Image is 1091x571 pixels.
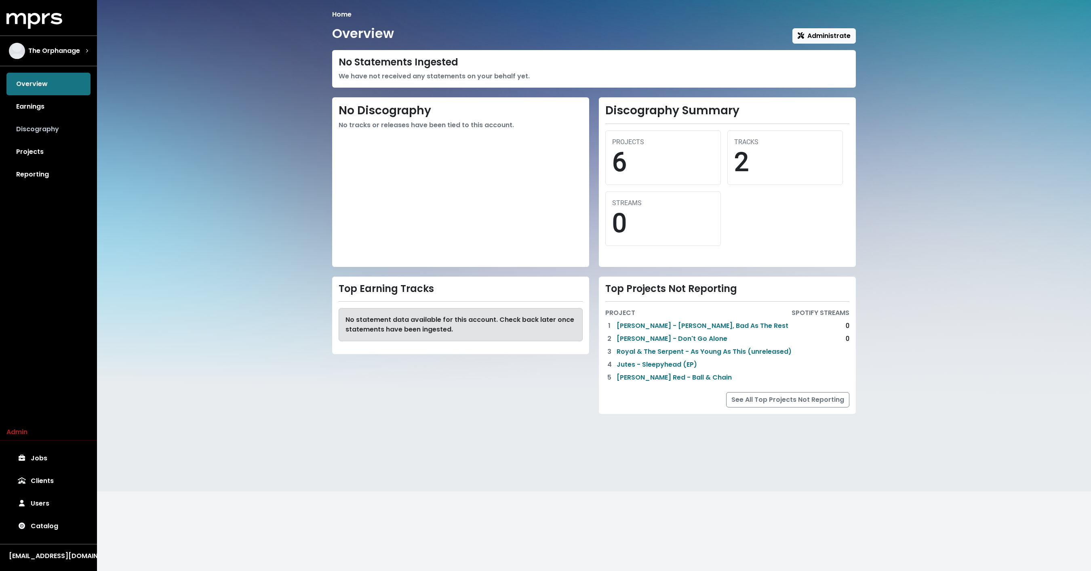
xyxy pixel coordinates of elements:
[9,43,25,59] img: The selected account / producer
[605,308,635,318] div: PROJECT
[605,334,613,344] div: 2
[612,147,714,178] div: 6
[6,95,91,118] a: Earnings
[6,16,62,25] a: mprs logo
[617,334,727,344] a: [PERSON_NAME] - Don't Go Alone
[798,31,851,40] span: Administrate
[332,10,856,19] nav: breadcrumb
[605,321,613,331] div: 1
[332,26,394,41] h1: Overview
[6,515,91,537] a: Catalog
[726,392,849,407] a: See All Top Projects Not Reporting
[612,198,714,208] div: STREAMS
[605,373,613,382] div: 5
[9,551,88,561] div: [EMAIL_ADDRESS][DOMAIN_NAME]
[605,360,613,369] div: 4
[792,28,856,44] button: Administrate
[846,334,849,344] div: 0
[339,57,849,68] div: No Statements Ingested
[617,373,732,382] a: [PERSON_NAME] Red - Ball & Chain
[734,147,836,178] div: 2
[617,360,697,369] a: Jutes - Sleepyhead (EP)
[6,163,91,186] a: Reporting
[6,141,91,163] a: Projects
[734,137,836,147] div: TRACKS
[339,104,583,118] h2: No Discography
[605,347,613,357] div: 3
[846,321,849,331] div: 0
[612,137,714,147] div: PROJECTS
[339,308,583,341] div: No statement data available for this account. Check back later once statements have been ingested.
[6,551,91,561] button: [EMAIL_ADDRESS][DOMAIN_NAME]
[339,283,583,295] div: Top Earning Tracks
[605,104,849,118] h2: Discography Summary
[6,470,91,492] a: Clients
[617,321,788,331] a: [PERSON_NAME] - [PERSON_NAME], Bad As The Rest
[6,118,91,141] a: Discography
[332,10,352,19] li: Home
[617,347,792,357] a: Royal & The Serpent - As Young As This (unreleased)
[28,46,80,56] span: The Orphanage
[339,71,849,81] div: We have not received any statements on your behalf yet.
[792,308,849,318] div: SPOTIFY STREAMS
[6,492,91,515] a: Users
[612,208,714,239] div: 0
[6,447,91,470] a: Jobs
[605,283,849,295] div: Top Projects Not Reporting
[339,120,583,130] div: No tracks or releases have been tied to this account.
